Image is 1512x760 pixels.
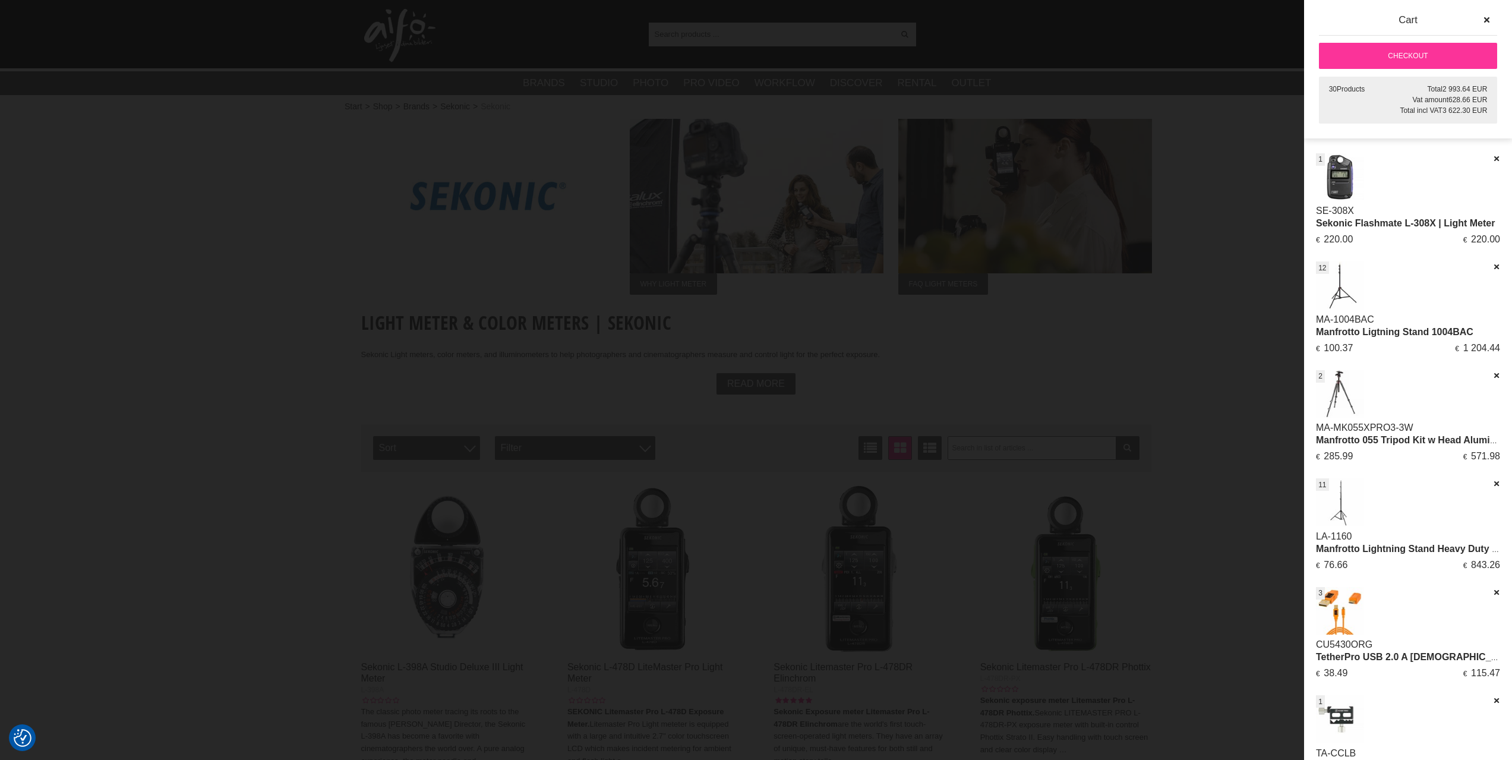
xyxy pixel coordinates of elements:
span: 571.98 [1471,451,1500,461]
span: 11 [1318,480,1326,490]
span: Total [1428,85,1442,93]
img: Tether Tools TetherArca Cable Clamp [1316,695,1364,743]
img: Manfrotto Lightning Stand Heavy Duty 104-352cm [1316,478,1364,526]
span: 38.49 [1324,668,1347,678]
img: TetherPro USB 2.0 A Male to Micro-B 5 Pin Orange [1316,587,1364,635]
span: Cart [1399,14,1418,26]
span: 220.00 [1471,234,1500,244]
a: TA-CCLB [1316,748,1356,758]
span: 3 [1318,588,1322,598]
span: 30 [1329,85,1337,93]
img: Sekonic Flashmate L-308X | Light Meter [1316,153,1364,201]
a: MA-MK055XPRO3-3W [1316,422,1413,433]
img: Revisit consent button [14,729,31,747]
span: Vat amount [1412,96,1448,104]
span: 12 [1318,263,1326,273]
span: 285.99 [1324,451,1353,461]
span: 628.66 EUR [1448,96,1487,104]
span: 1 204.44 [1463,343,1500,353]
span: Total incl VAT [1400,106,1442,115]
img: Manfrotto 055 Tripod Kit w Head Aluminium [1316,370,1364,418]
a: SE-308X [1316,206,1354,216]
a: Checkout [1319,43,1497,69]
a: Sekonic Flashmate L-308X | Light Meter [1316,218,1495,228]
button: Consent Preferences [14,727,31,749]
span: 115.47 [1471,668,1500,678]
span: 3 622.30 EUR [1442,106,1487,115]
span: 220.00 [1324,234,1353,244]
span: 1 [1318,154,1322,165]
span: 2 [1318,371,1322,381]
a: CU5430ORG [1316,639,1372,649]
span: 100.37 [1324,343,1353,353]
a: MA-1004BAC [1316,314,1374,324]
span: 2 993.64 EUR [1442,85,1487,93]
a: Manfrotto Ligtning Stand 1004BAC [1316,327,1473,337]
span: Products [1337,85,1365,93]
span: 843.26 [1471,560,1500,570]
span: 76.66 [1324,560,1347,570]
span: 1 [1318,696,1322,707]
img: Manfrotto Ligtning Stand 1004BAC [1316,261,1364,310]
a: LA-1160 [1316,531,1352,541]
